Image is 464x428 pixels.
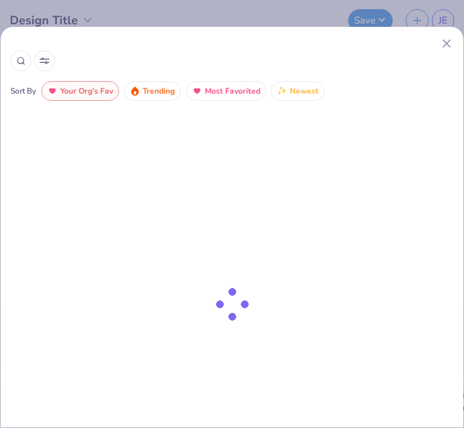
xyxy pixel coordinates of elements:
[271,81,325,101] button: Newest
[130,86,140,96] img: trending.gif
[41,81,119,101] button: Your Org's Fav
[277,86,287,96] img: newest.gif
[143,84,175,99] span: Trending
[290,84,319,99] span: Newest
[186,81,266,101] button: Most Favorited
[10,85,36,97] div: Sort By
[124,81,181,101] button: Trending
[60,84,113,99] span: Your Org's Fav
[34,50,55,71] button: Sort Popup Button
[192,86,202,96] img: most_fav.gif
[205,84,260,99] span: Most Favorited
[47,86,58,96] img: most_fav.gif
